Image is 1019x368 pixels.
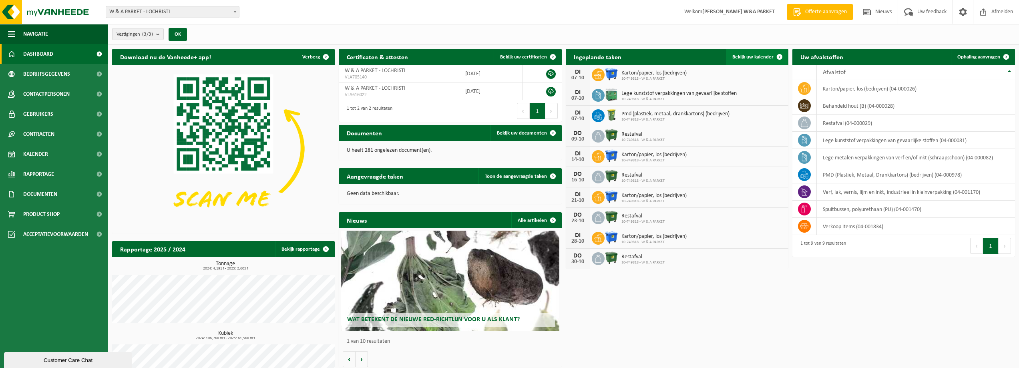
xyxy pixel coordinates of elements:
span: Offerte aanvragen [803,8,849,16]
span: 10-749818 - W & A PARKET [621,117,730,122]
button: Next [999,238,1011,254]
span: 10-749818 - W & A PARKET [621,158,687,163]
img: WB-1100-HPE-BE-01 [605,149,618,163]
span: Restafval [621,254,665,260]
a: Ophaling aanvragen [951,49,1014,65]
p: U heeft 281 ongelezen document(en). [347,148,553,153]
span: Kalender [23,144,48,164]
span: Karton/papier, los (bedrijven) [621,152,687,158]
div: 07-10 [570,75,586,81]
iframe: chat widget [4,350,134,368]
td: PMD (Plastiek, Metaal, Drankkartons) (bedrijven) (04-000978) [817,166,1015,183]
p: 1 van 10 resultaten [347,339,557,344]
span: W & A PARKET - LOCHRISTI [106,6,239,18]
span: Contactpersonen [23,84,70,104]
button: Vorige [343,351,356,367]
span: Product Shop [23,204,60,224]
img: WB-1100-HPE-BE-01 [605,231,618,244]
div: 21-10 [570,198,586,203]
div: 14-10 [570,157,586,163]
span: Lege kunststof verpakkingen van gevaarlijke stoffen [621,90,737,97]
span: Documenten [23,184,57,204]
img: WB-0240-HPE-GN-50 [605,108,618,122]
span: 10-749818 - W & A PARKET [621,199,687,204]
span: Restafval [621,213,665,219]
button: OK [169,28,187,41]
h3: Kubiek [116,331,335,340]
span: W & A PARKET - LOCHRISTI [345,68,406,74]
div: 30-10 [570,259,586,265]
img: WB-1100-HPE-GN-01 [605,210,618,224]
button: Volgende [356,351,368,367]
div: DO [570,171,586,177]
count: (3/3) [142,32,153,37]
p: Geen data beschikbaar. [347,191,553,197]
div: DI [570,110,586,116]
span: Rapportage [23,164,54,184]
span: 10-749818 - W & A PARKET [621,260,665,265]
span: Bekijk uw documenten [497,131,547,136]
div: DO [570,212,586,218]
h2: Certificaten & attesten [339,49,416,64]
span: Restafval [621,172,665,179]
h2: Documenten [339,125,390,141]
span: Toon de aangevraagde taken [485,174,547,179]
button: Previous [970,238,983,254]
td: verkoop items (04-001834) [817,218,1015,235]
img: WB-1100-HPE-BE-01 [605,67,618,81]
a: Bekijk uw documenten [490,125,561,141]
div: 1 tot 2 van 2 resultaten [343,102,392,120]
td: lege kunststof verpakkingen van gevaarlijke stoffen (04-000081) [817,132,1015,149]
button: Previous [517,103,530,119]
button: Vestigingen(3/3) [112,28,164,40]
span: Dashboard [23,44,53,64]
button: Verberg [296,49,334,65]
a: Wat betekent de nieuwe RED-richtlijn voor u als klant? [341,231,559,331]
span: Acceptatievoorwaarden [23,224,88,244]
span: Bedrijfsgegevens [23,64,70,84]
div: 23-10 [570,218,586,224]
img: PB-HB-1400-HPE-GN-11 [605,87,618,102]
div: DI [570,191,586,198]
span: Vestigingen [117,28,153,40]
h2: Nieuws [339,212,375,228]
span: 10-749818 - W & A PARKET [621,219,665,224]
a: Bekijk uw kalender [726,49,788,65]
div: 09-10 [570,137,586,142]
button: 1 [983,238,999,254]
div: 16-10 [570,177,586,183]
button: 1 [530,103,545,119]
span: Gebruikers [23,104,53,124]
span: Karton/papier, los (bedrijven) [621,233,687,240]
h3: Tonnage [116,261,335,271]
img: Download de VHEPlus App [112,65,335,232]
img: WB-1100-HPE-GN-01 [605,129,618,142]
span: Contracten [23,124,54,144]
a: Bekijk rapportage [275,241,334,257]
span: W & A PARKET - LOCHRISTI [345,85,406,91]
span: Afvalstof [823,69,846,76]
h2: Download nu de Vanheede+ app! [112,49,219,64]
td: spuitbussen, polyurethaan (PU) (04-001470) [817,201,1015,218]
td: [DATE] [459,82,523,100]
div: DO [570,253,586,259]
span: 2024: 4,191 t - 2025: 2,605 t [116,267,335,271]
a: Toon de aangevraagde taken [478,168,561,184]
a: Offerte aanvragen [787,4,853,20]
span: Karton/papier, los (bedrijven) [621,70,687,76]
span: VLA616022 [345,92,453,98]
strong: [PERSON_NAME] W&A PARKET [702,9,775,15]
div: DI [570,69,586,75]
td: karton/papier, los (bedrijven) (04-000026) [817,80,1015,97]
span: Verberg [302,54,320,60]
span: Pmd (plastiek, metaal, drankkartons) (bedrijven) [621,111,730,117]
div: DI [570,89,586,96]
a: Alle artikelen [511,212,561,228]
div: 07-10 [570,116,586,122]
span: Karton/papier, los (bedrijven) [621,193,687,199]
h2: Rapportage 2025 / 2024 [112,241,193,257]
span: 10-749818 - W & A PARKET [621,240,687,245]
span: Ophaling aanvragen [957,54,1000,60]
div: 1 tot 9 van 9 resultaten [796,237,846,255]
